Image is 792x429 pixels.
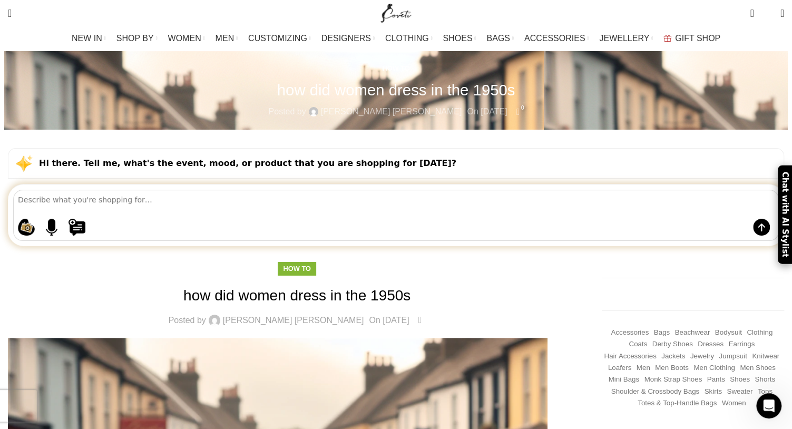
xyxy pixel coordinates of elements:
span: 0 [421,313,428,320]
a: Accessories (745 items) [611,328,649,338]
a: Women (22,419 items) [722,398,746,408]
a: Jackets (1,265 items) [661,352,685,362]
a: JEWELLERY [599,28,653,49]
span: 0 [751,5,759,13]
span: SHOP BY [116,33,154,43]
span: MEN [216,33,234,43]
a: Men Boots (296 items) [655,363,689,373]
a: [PERSON_NAME] [PERSON_NAME] [223,316,364,325]
iframe: Intercom live chat [756,393,781,418]
a: Mini Bags (367 items) [608,375,639,385]
a: Shorts (326 items) [755,375,775,385]
a: Derby shoes (233 items) [652,339,693,349]
a: Coats (432 items) [629,339,647,349]
img: author-avatar [309,107,318,116]
time: On [DATE] [467,107,507,116]
a: Totes & Top-Handle Bags (361 items) [638,398,717,408]
a: MEN [216,28,238,49]
img: GiftBag [663,35,671,42]
a: Jewelry (427 items) [690,352,714,362]
a: Shoulder & Crossbody Bags (672 items) [611,387,699,397]
a: Knitwear (496 items) [752,352,779,362]
a: Skirts (1,102 items) [704,387,721,397]
a: Hair Accessories (245 items) [604,352,656,362]
span: SHOES [443,33,472,43]
span: CLOTHING [385,33,429,43]
span: Posted by [169,316,206,325]
a: Loafers (193 items) [608,363,631,373]
a: Shoes (294 items) [730,375,750,385]
a: 0 [512,105,523,119]
a: 0 [745,3,759,24]
a: Men Clothing (418 items) [693,363,735,373]
a: [PERSON_NAME] [PERSON_NAME] [321,105,462,119]
a: Search [3,3,17,24]
a: How to [283,265,310,272]
a: Bodysuit (156 items) [715,328,742,338]
a: Beachwear (451 items) [674,328,710,338]
a: Jumpsuit (156 items) [719,352,747,362]
time: On [DATE] [369,316,409,325]
a: CLOTHING [385,28,433,49]
a: 0 [415,314,426,327]
a: Monk strap shoes (262 items) [644,375,702,385]
a: ACCESSORIES [524,28,589,49]
a: Men Shoes (1,372 items) [740,363,775,373]
a: Dresses (9,791 items) [698,339,723,349]
a: Bags (1,744 items) [654,328,670,338]
a: CUSTOMIZING [248,28,311,49]
a: GIFT SHOP [663,28,720,49]
h1: how did women dress in the 1950s [8,285,586,306]
span: CUSTOMIZING [248,33,307,43]
span: BAGS [486,33,510,43]
span: 0 [519,104,526,112]
span: WOMEN [168,33,201,43]
a: How to [382,64,409,72]
span: NEW IN [72,33,102,43]
span: 0 [764,11,772,18]
a: Pants (1,415 items) [707,375,725,385]
a: SHOP BY [116,28,158,49]
a: BAGS [486,28,513,49]
a: DESIGNERS [321,28,375,49]
a: Earrings (192 items) [728,339,755,349]
h1: how did women dress in the 1950s [277,81,515,99]
span: GIFT SHOP [675,33,720,43]
a: Sweater (254 items) [727,387,752,397]
span: DESIGNERS [321,33,371,43]
span: JEWELLERY [599,33,649,43]
a: NEW IN [72,28,106,49]
a: WOMEN [168,28,205,49]
a: Clothing (19,144 items) [747,328,773,338]
img: author-avatar [209,315,220,326]
a: Site logo [378,8,414,17]
a: Men (1,906 items) [637,363,650,373]
span: ACCESSORIES [524,33,585,43]
span: Posted by [268,105,306,119]
div: Main navigation [3,28,789,49]
div: My Wishlist [762,3,773,24]
a: Tops (3,126 items) [758,387,773,397]
a: SHOES [443,28,476,49]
